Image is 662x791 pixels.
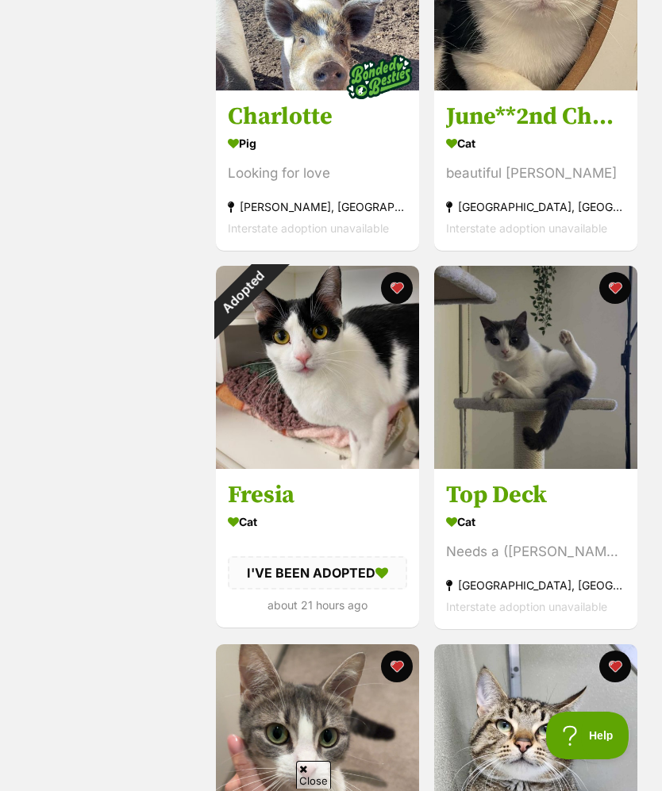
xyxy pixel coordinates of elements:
h3: June**2nd Chane Cat Rescue** [446,102,625,132]
div: about 21 hours ago [228,594,407,616]
div: Cat [228,510,407,533]
button: favourite [598,272,630,304]
span: Close [296,761,331,789]
div: [GEOGRAPHIC_DATA], [GEOGRAPHIC_DATA] [446,574,625,596]
a: Charlotte Pig Looking for love [PERSON_NAME], [GEOGRAPHIC_DATA] Interstate adoption unavailable f... [216,90,419,251]
span: Interstate adoption unavailable [446,600,607,613]
a: Adopted [216,455,419,471]
div: Looking for love [228,163,407,184]
button: favourite [598,651,630,682]
h3: Fresia [228,480,407,510]
a: Top Deck Cat Needs a ([PERSON_NAME]) home [GEOGRAPHIC_DATA], [GEOGRAPHIC_DATA] Interstate adoptio... [434,468,637,629]
div: [GEOGRAPHIC_DATA], [GEOGRAPHIC_DATA] [446,196,625,217]
div: Pig [228,132,407,155]
a: June**2nd Chane Cat Rescue** Cat beautiful [PERSON_NAME] [GEOGRAPHIC_DATA], [GEOGRAPHIC_DATA] Int... [434,90,637,251]
iframe: Help Scout Beacon - Open [546,712,630,759]
a: Fresia Cat I'VE BEEN ADOPTED about 21 hours ago favourite [216,468,419,628]
div: I'VE BEEN ADOPTED [228,556,407,589]
div: [PERSON_NAME], [GEOGRAPHIC_DATA] [228,196,407,217]
img: Fresia [216,266,419,469]
span: Interstate adoption unavailable [228,221,389,235]
h3: Charlotte [228,102,407,132]
button: favourite [381,651,413,682]
div: Adopted [195,245,290,340]
div: Cat [446,510,625,533]
button: favourite [381,272,413,304]
div: beautiful [PERSON_NAME] [446,163,625,184]
img: bonded besties [340,37,419,117]
span: Interstate adoption unavailable [446,221,607,235]
div: Cat [446,132,625,155]
div: Needs a ([PERSON_NAME]) home [446,541,625,563]
img: Top Deck [434,266,637,469]
h3: Top Deck [446,480,625,510]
